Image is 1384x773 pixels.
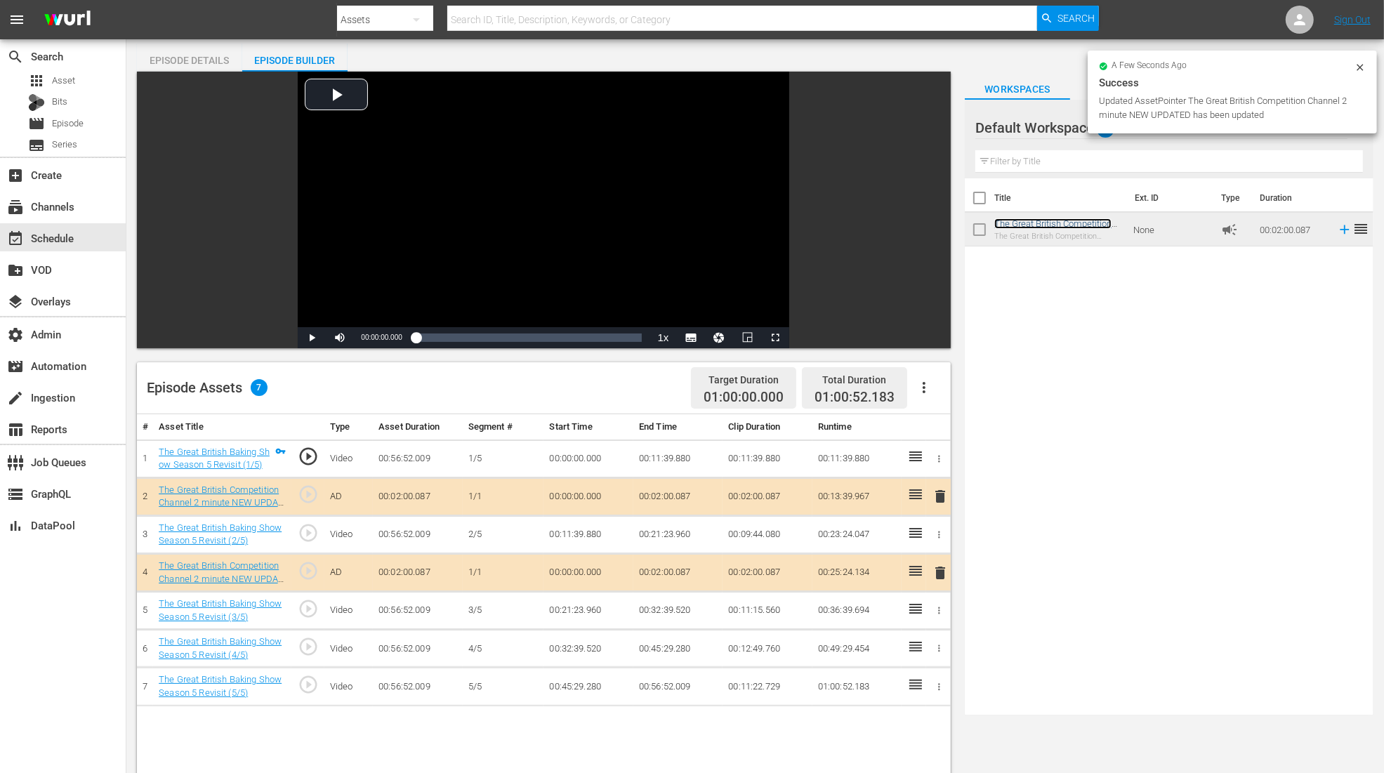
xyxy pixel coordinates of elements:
td: 1 [137,440,153,477]
td: Video [324,592,374,630]
td: 00:02:00.087 [373,477,462,515]
td: 00:02:00.087 [1254,213,1331,246]
td: 00:32:39.520 [543,630,633,668]
span: play_circle_outline [298,522,319,543]
span: VOD [7,262,24,279]
a: The Great British Baking Show Season 5 Revisit (2/5) [159,522,282,546]
th: # [137,414,153,440]
div: Progress Bar [416,333,642,342]
div: Success [1099,74,1366,91]
th: Duration [1251,178,1336,218]
svg: Add to Episode [1337,222,1352,237]
button: Jump To Time [705,327,733,348]
td: 3 [137,515,153,553]
div: Bits [28,94,45,111]
td: 00:02:00.087 [723,554,812,592]
span: play_circle_outline [298,598,319,619]
span: Ad [1221,221,1238,238]
div: Default Workspace [975,108,1347,147]
div: Episode Assets [147,379,268,396]
td: Video [324,630,374,668]
span: play_circle_outline [298,560,319,581]
button: Episode Builder [242,44,348,72]
div: Total Duration [815,370,895,390]
div: The Great British Competition Channel 2 minute NEW UPDATED [994,232,1123,241]
span: reorder [1352,220,1369,237]
button: Subtitles [677,327,705,348]
a: The Great British Competition Channel 2 minute NEW UPDATED [994,218,1112,250]
td: Video [324,668,374,706]
a: The Great British Baking Show Season 5 Revisit (5/5) [159,674,282,698]
div: Target Duration [704,370,784,390]
button: Picture-in-Picture [733,327,761,348]
td: 00:56:52.009 [373,440,462,477]
td: 00:36:39.694 [812,592,902,630]
td: 00:13:39.967 [812,477,902,515]
button: Mute [326,327,354,348]
button: Playback Rate [649,327,677,348]
td: 00:45:29.280 [543,668,633,706]
td: 00:56:52.009 [633,668,723,706]
th: End Time [633,414,723,440]
td: Video [324,515,374,553]
div: Episode Builder [242,44,348,77]
span: 01:00:00.000 [704,390,784,406]
td: 00:11:39.880 [633,440,723,477]
td: 00:12:49.760 [723,630,812,668]
td: AD [324,554,374,592]
td: 00:21:23.960 [633,515,723,553]
span: Bits [52,95,67,109]
td: 00:11:15.560 [723,592,812,630]
td: 00:56:52.009 [373,592,462,630]
button: Search [1037,6,1099,31]
td: 3/5 [463,592,544,630]
span: Admin [7,326,24,343]
td: 00:02:00.087 [633,554,723,592]
td: 00:23:24.047 [812,515,902,553]
span: Ingestion [7,390,24,407]
th: Runtime [812,414,902,440]
th: Asset Title [153,414,291,440]
td: 00:11:39.880 [543,515,633,553]
span: Reports [7,421,24,438]
span: menu [8,11,25,28]
span: 00:00:00.000 [361,333,402,341]
span: play_circle_outline [298,446,319,467]
button: Episode Details [137,44,242,72]
td: 00:56:52.009 [373,630,462,668]
span: play_circle_outline [298,674,319,695]
span: 7 [251,379,268,396]
td: 00:56:52.009 [373,668,462,706]
td: AD [324,477,374,515]
th: Type [1213,178,1251,218]
a: Sign Out [1334,14,1371,25]
td: 2 [137,477,153,515]
span: delete [932,488,949,505]
span: 01:00:52.183 [815,389,895,405]
td: 5/5 [463,668,544,706]
th: Ext. ID [1126,178,1213,218]
td: 00:11:22.729 [723,668,812,706]
td: 00:00:00.000 [543,554,633,592]
span: Schedule [7,230,24,247]
td: 00:56:52.009 [373,515,462,553]
td: 00:02:00.087 [723,477,812,515]
span: Series [52,138,77,152]
td: 00:02:00.087 [373,554,462,592]
span: Episode [52,117,84,131]
td: 4 [137,554,153,592]
td: 00:11:39.880 [812,440,902,477]
span: Episode [28,115,45,132]
td: Video [324,440,374,477]
span: 1 [1097,114,1114,144]
td: 7 [137,668,153,706]
span: play_circle_outline [298,636,319,657]
th: Clip Duration [723,414,812,440]
span: Search [7,48,24,65]
a: The Great British Baking Show Season 5 Revisit (1/5) [159,447,270,470]
td: 1/5 [463,440,544,477]
td: 01:00:52.183 [812,668,902,706]
td: 2/5 [463,515,544,553]
span: Overlays [7,293,24,310]
th: Segment # [463,414,544,440]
